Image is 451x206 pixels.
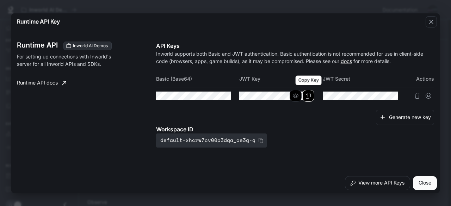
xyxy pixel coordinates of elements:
[17,53,117,68] p: For setting up connections with Inworld's server for all Inworld APIs and SDKs.
[413,176,437,190] button: Close
[156,42,434,50] p: API Keys
[14,76,69,90] a: Runtime API docs
[17,17,60,26] p: Runtime API Key
[17,42,58,49] h3: Runtime API
[423,90,434,101] button: Suspend API key
[156,133,267,148] button: default-xhcrw7cv00p3dqa_oe3g-q
[406,70,434,87] th: Actions
[376,110,434,125] button: Generate new key
[341,58,352,64] a: docs
[156,125,434,133] p: Workspace ID
[323,70,406,87] th: JWT Secret
[156,70,240,87] th: Basic (Base64)
[239,70,323,87] th: JWT Key
[156,50,434,65] p: Inworld supports both Basic and JWT authentication. Basic authentication is not recommended for u...
[345,176,410,190] button: View more API Keys
[412,90,423,101] button: Delete API key
[70,43,111,49] span: Inworld AI Demos
[63,42,112,50] div: These keys will apply to your current workspace only
[296,76,322,85] div: Copy Key
[302,90,314,102] button: Copy Key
